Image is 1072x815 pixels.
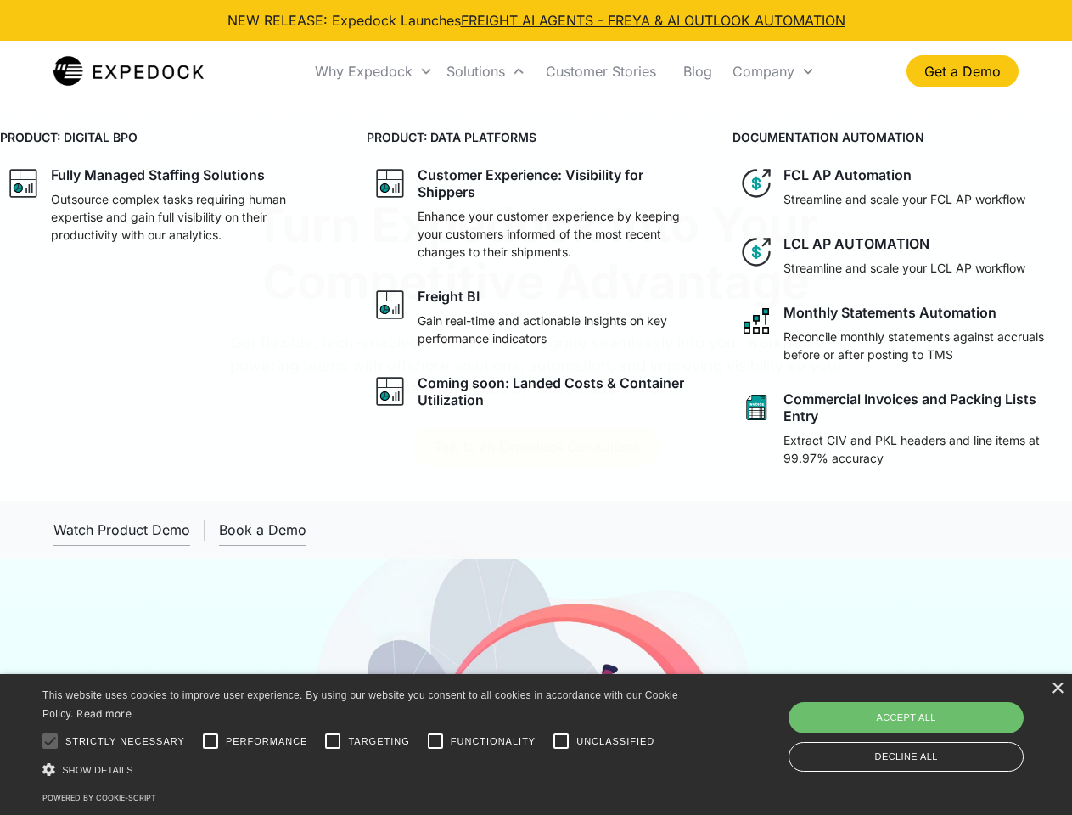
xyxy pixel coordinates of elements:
[373,288,407,322] img: graph icon
[53,54,204,88] img: Expedock Logo
[732,297,1072,370] a: network like iconMonthly Statements AutomationReconcile monthly statements against accruals befor...
[42,761,684,778] div: Show details
[418,312,699,347] p: Gain real-time and actionable insights on key performance indicators
[726,42,822,100] div: Company
[906,55,1019,87] a: Get a Demo
[367,160,706,267] a: graph iconCustomer Experience: Visibility for ShippersEnhance your customer experience by keeping...
[739,166,773,200] img: dollar icon
[418,207,699,261] p: Enhance your customer experience by keeping your customers informed of the most recent changes to...
[373,374,407,408] img: graph icon
[42,689,678,721] span: This website uses cookies to improve user experience. By using our website you consent to all coo...
[532,42,670,100] a: Customer Stories
[732,384,1072,474] a: sheet iconCommercial Invoices and Packing Lists EntryExtract CIV and PKL headers and line items a...
[418,288,480,305] div: Freight BI
[226,734,308,749] span: Performance
[53,521,190,538] div: Watch Product Demo
[783,166,912,183] div: FCL AP Automation
[670,42,726,100] a: Blog
[42,793,156,802] a: Powered by cookie-script
[446,63,505,80] div: Solutions
[783,259,1025,277] p: Streamline and scale your LCL AP workflow
[367,368,706,415] a: graph iconComing soon: Landed Costs & Container Utilization
[789,632,1072,815] iframe: Chat Widget
[732,63,794,80] div: Company
[219,521,306,538] div: Book a Demo
[576,734,654,749] span: Unclassified
[62,765,133,775] span: Show details
[7,166,41,200] img: graph icon
[373,166,407,200] img: graph icon
[783,431,1065,467] p: Extract CIV and PKL headers and line items at 99.97% accuracy
[739,304,773,338] img: network like icon
[739,235,773,269] img: dollar icon
[51,166,265,183] div: Fully Managed Staffing Solutions
[227,10,845,31] div: NEW RELEASE: Expedock Launches
[732,228,1072,284] a: dollar iconLCL AP AUTOMATIONStreamline and scale your LCL AP workflow
[732,128,1072,146] h4: DOCUMENTATION AUTOMATION
[315,63,413,80] div: Why Expedock
[53,54,204,88] a: home
[418,166,699,200] div: Customer Experience: Visibility for Shippers
[739,391,773,424] img: sheet icon
[732,160,1072,215] a: dollar iconFCL AP AutomationStreamline and scale your FCL AP workflow
[440,42,532,100] div: Solutions
[51,190,333,244] p: Outsource complex tasks requiring human expertise and gain full visibility on their productivity ...
[461,12,845,29] a: FREIGHT AI AGENTS - FREYA & AI OUTLOOK AUTOMATION
[308,42,440,100] div: Why Expedock
[65,734,185,749] span: Strictly necessary
[451,734,536,749] span: Functionality
[219,514,306,546] a: Book a Demo
[76,707,132,720] a: Read more
[348,734,409,749] span: Targeting
[783,328,1065,363] p: Reconcile monthly statements against accruals before or after posting to TMS
[783,190,1025,208] p: Streamline and scale your FCL AP workflow
[53,514,190,546] a: open lightbox
[783,304,996,321] div: Monthly Statements Automation
[367,281,706,354] a: graph iconFreight BIGain real-time and actionable insights on key performance indicators
[783,235,929,252] div: LCL AP AUTOMATION
[783,391,1065,424] div: Commercial Invoices and Packing Lists Entry
[418,374,699,408] div: Coming soon: Landed Costs & Container Utilization
[367,128,706,146] h4: PRODUCT: DATA PLATFORMS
